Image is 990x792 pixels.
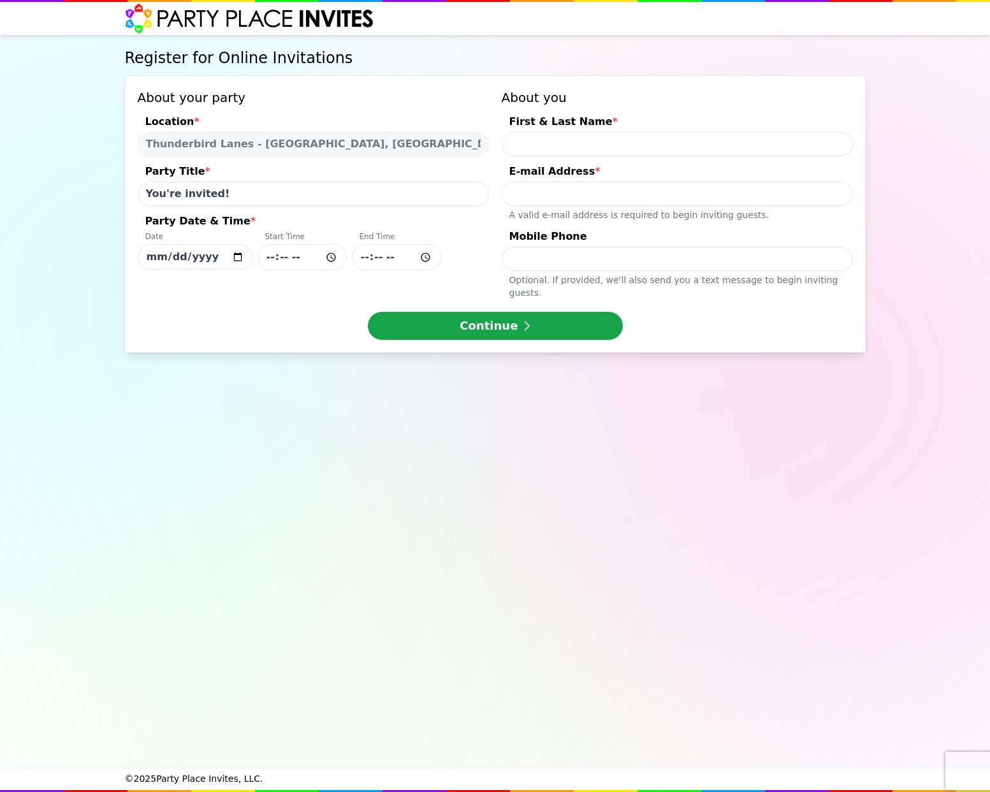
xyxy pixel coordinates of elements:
[138,214,489,231] div: Party Date & Time
[502,132,853,156] input: First & Last Name*
[502,271,853,299] div: Optional. If provided, we ' ll also send you a text message to begin inviting guests.
[138,89,489,106] h3: About your party
[502,229,853,247] div: Mobile Phone
[368,312,623,340] button: Continue
[352,231,441,244] div: End Time
[502,89,853,106] h3: About you
[502,114,853,132] div: First & Last Name
[138,231,252,244] div: Date
[502,206,853,221] div: A valid e-mail address is required to begin inviting guests.
[352,244,441,270] input: Party Date & Time*DateStart TimeEnd Time
[138,114,489,132] div: Location
[502,182,853,206] input: E-mail Address*A valid e-mail address is required to begin inviting guests.
[125,48,866,68] h1: Register for Online Invitations
[138,182,489,206] input: Party Title*
[138,164,489,182] div: Party Title
[502,247,853,271] input: Mobile PhoneOptional. If provided, we'll also send you a text message to begin inviting guests.
[138,132,489,156] select: Location*
[258,244,347,270] input: Party Date & Time*DateStart TimeEnd Time
[125,3,374,34] img: Party Place Invites
[502,164,853,182] div: E-mail Address
[258,231,347,244] div: Start Time
[138,244,252,270] input: Party Date & Time*DateStart TimeEnd Time
[125,767,866,790] div: © 2025 Party Place Invites, LLC.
